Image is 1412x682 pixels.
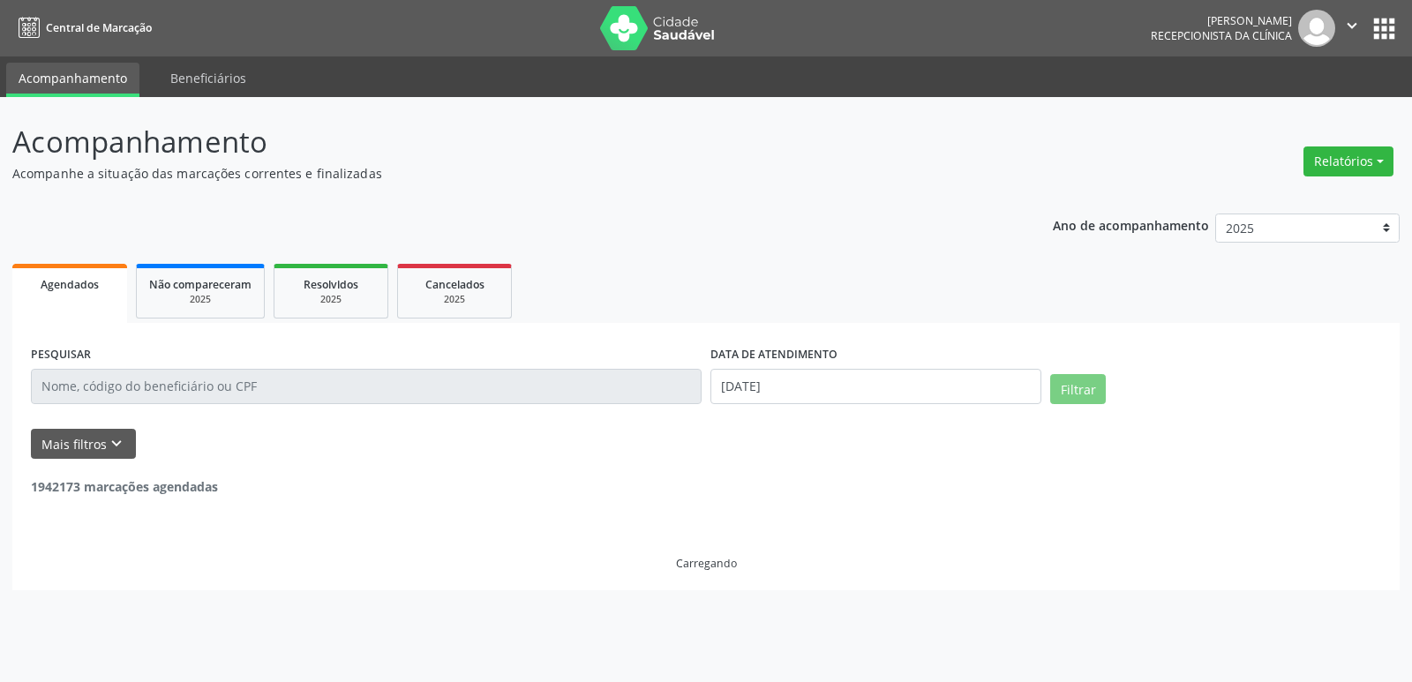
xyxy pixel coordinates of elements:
[149,293,252,306] div: 2025
[1151,13,1292,28] div: [PERSON_NAME]
[41,277,99,292] span: Agendados
[1050,374,1106,404] button: Filtrar
[12,13,152,42] a: Central de Marcação
[710,369,1041,404] input: Selecione um intervalo
[304,277,358,292] span: Resolvidos
[1151,28,1292,43] span: Recepcionista da clínica
[107,434,126,453] i: keyboard_arrow_down
[1335,10,1369,47] button: 
[1303,146,1393,176] button: Relatórios
[31,478,218,495] strong: 1942173 marcações agendadas
[149,277,252,292] span: Não compareceram
[710,341,837,369] label: DATA DE ATENDIMENTO
[158,63,259,94] a: Beneficiários
[1369,13,1400,44] button: apps
[1298,10,1335,47] img: img
[12,164,983,183] p: Acompanhe a situação das marcações correntes e finalizadas
[410,293,499,306] div: 2025
[287,293,375,306] div: 2025
[425,277,484,292] span: Cancelados
[31,369,702,404] input: Nome, código do beneficiário ou CPF
[6,63,139,97] a: Acompanhamento
[676,556,737,571] div: Carregando
[46,20,152,35] span: Central de Marcação
[31,429,136,460] button: Mais filtroskeyboard_arrow_down
[1342,16,1362,35] i: 
[31,341,91,369] label: PESQUISAR
[12,120,983,164] p: Acompanhamento
[1053,214,1209,236] p: Ano de acompanhamento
